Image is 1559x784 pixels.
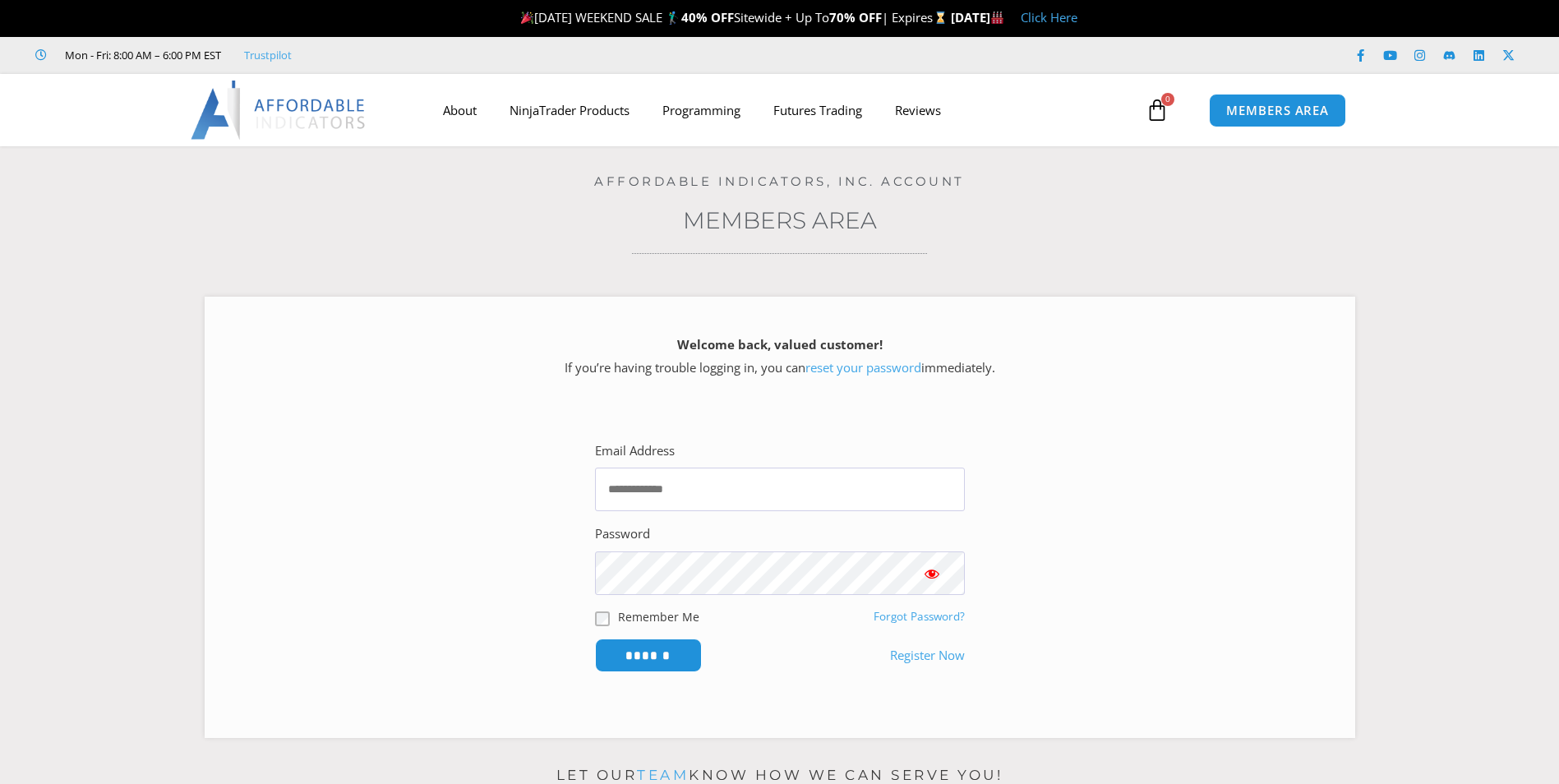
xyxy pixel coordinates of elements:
[757,91,879,129] a: Futures Trading
[1021,9,1077,25] a: Click Here
[191,81,367,140] img: LogoAI | Affordable Indicators – NinjaTrader
[521,12,533,24] img: 🎉
[594,173,965,189] a: Affordable Indicators, Inc. Account
[637,767,689,783] a: team
[683,206,877,234] a: Members Area
[1226,104,1329,117] span: MEMBERS AREA
[805,359,921,376] a: reset your password
[899,551,965,595] button: Show password
[244,45,292,65] a: Trustpilot
[61,45,221,65] span: Mon - Fri: 8:00 AM – 6:00 PM EST
[890,644,965,667] a: Register Now
[879,91,957,129] a: Reviews
[646,91,757,129] a: Programming
[618,608,699,625] label: Remember Me
[517,9,950,25] span: [DATE] WEEKEND SALE 🏌️‍♂️ Sitewide + Up To | Expires
[427,91,1142,129] nav: Menu
[951,9,1004,25] strong: [DATE]
[595,440,675,463] label: Email Address
[934,12,947,24] img: ⌛
[233,334,1326,380] p: If you’re having trouble logging in, you can immediately.
[677,336,883,353] strong: Welcome back, valued customer!
[493,91,646,129] a: NinjaTrader Products
[1209,94,1346,127] a: MEMBERS AREA
[829,9,882,25] strong: 70% OFF
[1121,86,1193,134] a: 0
[427,91,493,129] a: About
[991,12,1003,24] img: 🏭
[681,9,734,25] strong: 40% OFF
[874,609,965,624] a: Forgot Password?
[595,523,650,546] label: Password
[1161,93,1174,106] span: 0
